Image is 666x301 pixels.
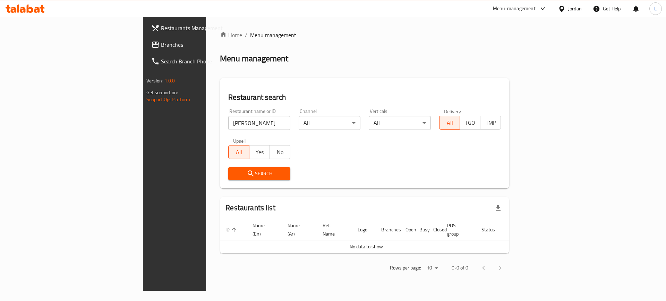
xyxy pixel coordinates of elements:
th: Logo [352,219,376,240]
nav: breadcrumb [220,31,509,39]
label: Upsell [233,138,246,143]
button: TGO [460,116,480,130]
button: No [270,145,290,159]
a: Support.OpsPlatform [146,95,190,104]
span: POS group [447,221,468,238]
p: 0-0 of 0 [452,264,468,272]
span: Search [234,169,285,178]
h2: Restaurant search [228,92,501,103]
a: Restaurants Management [146,20,254,36]
span: Search Branch Phone [161,57,249,65]
span: 1.0.0 [164,76,175,85]
span: Yes [252,147,267,157]
button: Yes [249,145,270,159]
span: Ref. Name [323,221,344,238]
button: All [228,145,249,159]
span: ID [225,225,239,234]
div: Menu-management [493,5,536,13]
span: No data to show [350,242,383,251]
span: Branches [161,41,249,49]
label: Delivery [444,109,461,114]
span: Name (Ar) [288,221,309,238]
a: Branches [146,36,254,53]
span: TGO [463,118,478,128]
span: Name (En) [253,221,274,238]
th: Busy [414,219,428,240]
input: Search for restaurant name or ID.. [228,116,290,130]
div: Jordan [568,5,582,12]
span: All [442,118,457,128]
span: L [654,5,657,12]
th: Closed [428,219,442,240]
p: Rows per page: [390,264,421,272]
th: Open [400,219,414,240]
span: Status [481,225,504,234]
div: All [299,116,361,130]
span: Menu management [250,31,296,39]
h2: Menu management [220,53,288,64]
span: Restaurants Management [161,24,249,32]
button: Search [228,167,290,180]
span: Version: [146,76,163,85]
div: Rows per page: [424,263,441,273]
a: Search Branch Phone [146,53,254,70]
div: All [369,116,431,130]
div: Export file [490,200,506,216]
span: Get support on: [146,88,178,97]
span: No [273,147,288,157]
span: All [231,147,246,157]
button: All [439,116,460,130]
h2: Restaurants list [225,203,275,213]
button: TMP [480,116,501,130]
table: enhanced table [220,219,536,254]
span: TMP [483,118,498,128]
th: Branches [376,219,400,240]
